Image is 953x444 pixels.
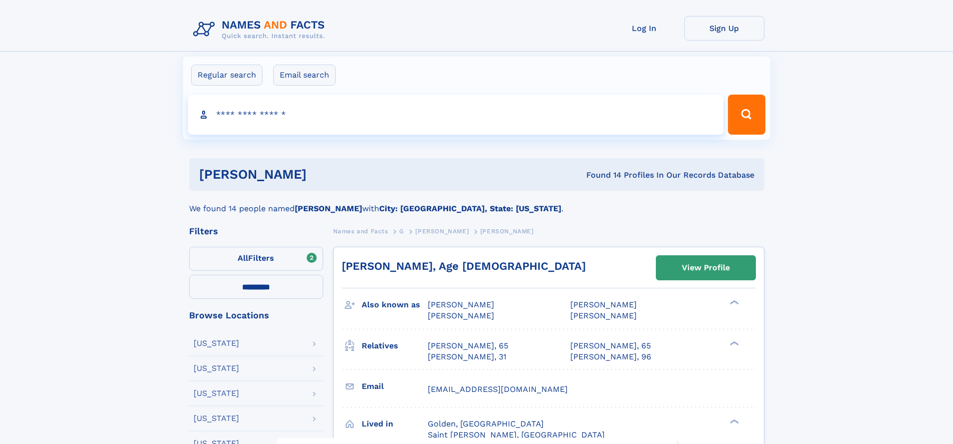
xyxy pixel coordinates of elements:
a: [PERSON_NAME], 65 [570,340,651,351]
input: search input [188,95,724,135]
div: Found 14 Profiles In Our Records Database [446,170,754,181]
div: [US_STATE] [194,389,239,397]
span: [PERSON_NAME] [428,311,494,320]
span: [PERSON_NAME] [428,300,494,309]
span: Saint [PERSON_NAME], [GEOGRAPHIC_DATA] [428,430,605,439]
a: G [399,225,404,237]
a: [PERSON_NAME], 31 [428,351,506,362]
div: [US_STATE] [194,339,239,347]
a: Log In [604,16,684,41]
div: Browse Locations [189,311,323,320]
a: [PERSON_NAME], 65 [428,340,508,351]
a: [PERSON_NAME], 96 [570,351,651,362]
span: [PERSON_NAME] [570,311,637,320]
h3: Lived in [362,415,428,432]
h1: [PERSON_NAME] [199,168,447,181]
h3: Also known as [362,296,428,313]
span: All [238,253,248,263]
div: ❯ [727,299,739,306]
a: Sign Up [684,16,764,41]
label: Email search [273,65,336,86]
span: [PERSON_NAME] [415,228,469,235]
span: G [399,228,404,235]
h3: Email [362,378,428,395]
span: [PERSON_NAME] [480,228,534,235]
div: We found 14 people named with . [189,191,764,215]
div: ❯ [727,340,739,346]
div: ❯ [727,418,739,424]
div: Filters [189,227,323,236]
a: [PERSON_NAME] [415,225,469,237]
div: [US_STATE] [194,364,239,372]
span: [EMAIL_ADDRESS][DOMAIN_NAME] [428,384,568,394]
button: Search Button [728,95,765,135]
img: Logo Names and Facts [189,16,333,43]
a: [PERSON_NAME], Age [DEMOGRAPHIC_DATA] [342,260,586,272]
div: [US_STATE] [194,414,239,422]
span: [PERSON_NAME] [570,300,637,309]
h3: Relatives [362,337,428,354]
div: View Profile [682,256,730,279]
b: City: [GEOGRAPHIC_DATA], State: [US_STATE] [379,204,561,213]
a: Names and Facts [333,225,388,237]
span: Golden, [GEOGRAPHIC_DATA] [428,419,544,428]
label: Filters [189,247,323,271]
label: Regular search [191,65,263,86]
a: View Profile [656,256,755,280]
b: [PERSON_NAME] [295,204,362,213]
